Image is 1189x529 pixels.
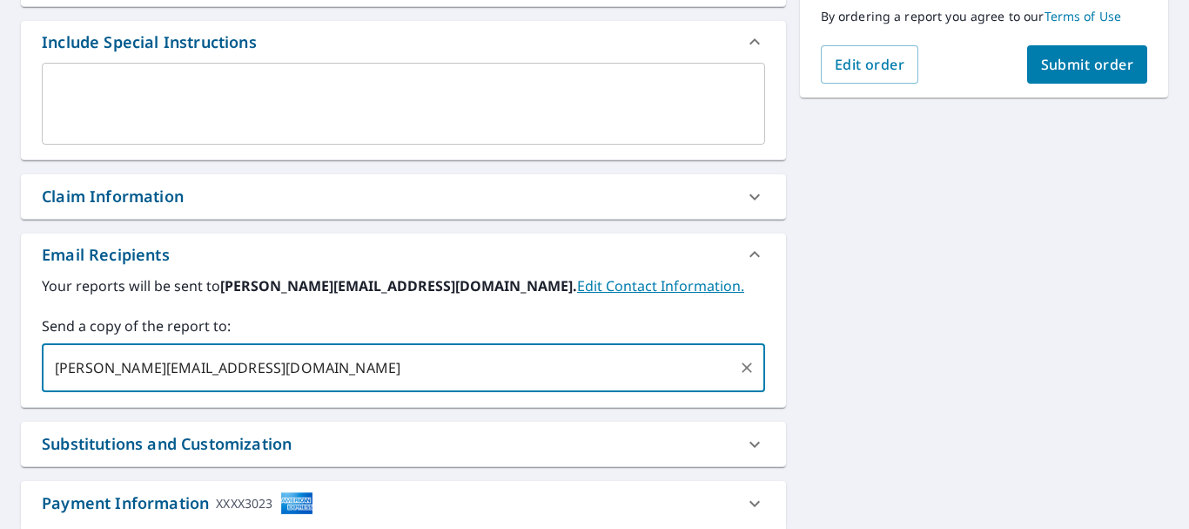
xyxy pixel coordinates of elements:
a: EditContactInfo [577,276,744,295]
a: Terms of Use [1045,8,1122,24]
div: XXXX3023 [216,492,272,515]
div: Email Recipients [21,234,786,275]
span: Edit order [835,55,905,74]
div: Include Special Instructions [42,31,257,54]
label: Send a copy of the report to: [42,315,765,336]
div: Claim Information [42,185,184,208]
div: Payment Information [42,492,313,515]
div: Include Special Instructions [21,21,786,63]
div: Substitutions and Customization [42,432,292,456]
div: Email Recipients [42,243,170,267]
button: Edit order [821,45,919,84]
b: [PERSON_NAME][EMAIL_ADDRESS][DOMAIN_NAME]. [220,276,577,295]
button: Submit order [1027,45,1148,84]
button: Clear [735,356,759,380]
div: Payment InformationXXXX3023cardImage [21,481,786,526]
img: cardImage [280,492,313,515]
p: By ordering a report you agree to our [821,9,1147,24]
div: Substitutions and Customization [21,422,786,466]
div: Claim Information [21,174,786,219]
span: Submit order [1041,55,1134,74]
label: Your reports will be sent to [42,275,765,296]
